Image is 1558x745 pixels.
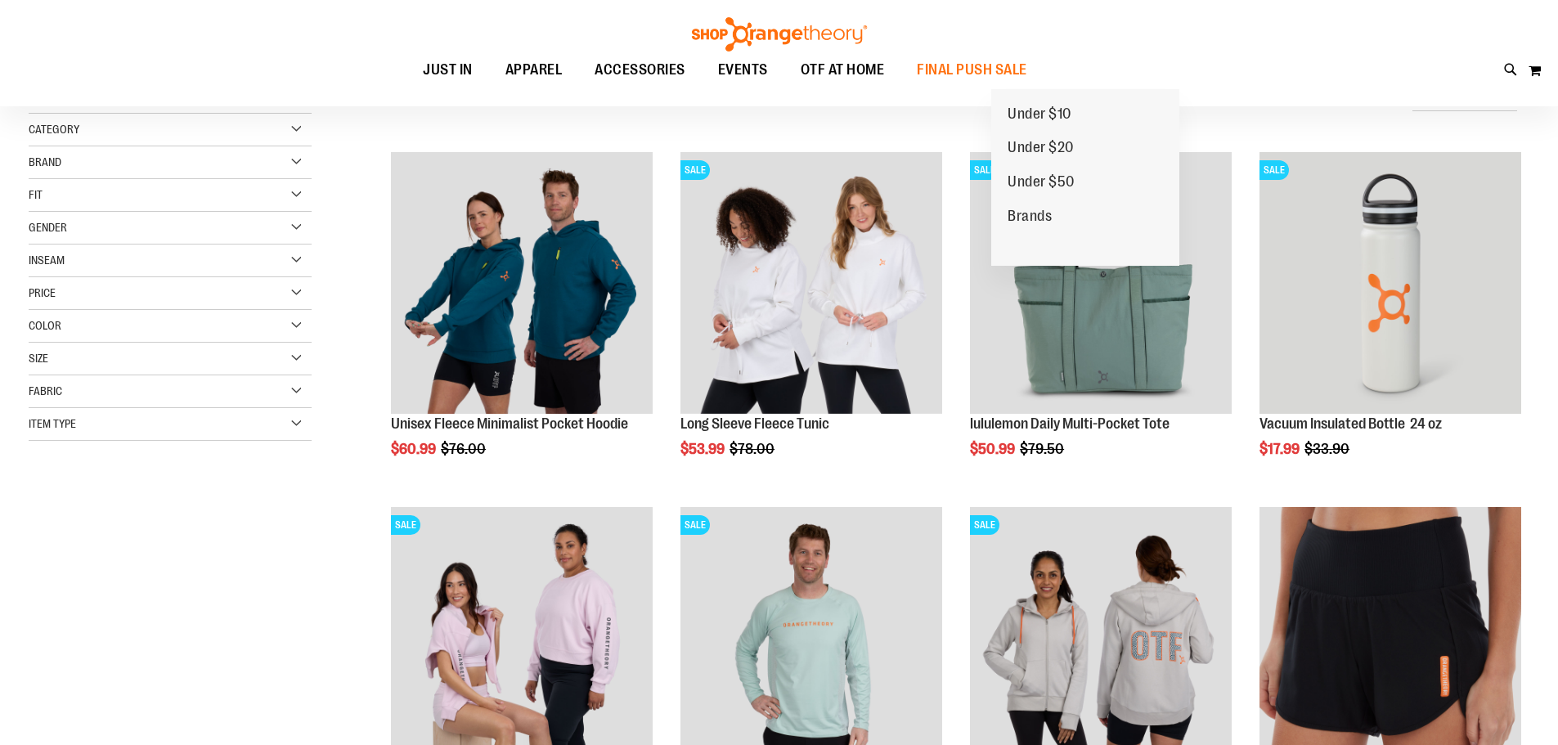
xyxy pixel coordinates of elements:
a: Under $10 [991,97,1088,132]
span: SALE [1259,160,1289,180]
span: Under $10 [1008,105,1071,126]
a: APPAREL [489,52,579,89]
span: $50.99 [970,441,1017,457]
span: Fit [29,188,43,201]
div: product [962,144,1240,499]
a: Under $20 [991,131,1090,165]
span: $33.90 [1304,441,1352,457]
a: Product image for Fleece Long SleeveSALE [680,152,942,416]
span: SALE [970,515,999,535]
img: Product image for Fleece Long Sleeve [680,152,942,414]
span: Under $50 [1008,173,1075,194]
ul: FINAL PUSH SALE [991,89,1179,267]
a: FINAL PUSH SALE [900,52,1044,88]
span: Inseam [29,254,65,267]
img: Unisex Fleece Minimalist Pocket Hoodie [391,152,653,414]
span: Fabric [29,384,62,397]
span: Price [29,286,56,299]
a: Vacuum Insulated Bottle 24 oz [1259,415,1442,432]
span: SALE [680,515,710,535]
a: Unisex Fleece Minimalist Pocket Hoodie [391,152,653,416]
span: APPAREL [505,52,563,88]
span: SALE [680,160,710,180]
span: Category [29,123,79,136]
span: Brands [1008,208,1052,228]
a: Unisex Fleece Minimalist Pocket Hoodie [391,415,628,432]
span: $76.00 [441,441,488,457]
img: lululemon Daily Multi-Pocket Tote [970,152,1232,414]
a: Vacuum Insulated Bottle 24 ozSALE [1259,152,1521,416]
span: Item Type [29,417,76,430]
span: $17.99 [1259,441,1302,457]
span: SALE [970,160,999,180]
div: product [672,144,950,499]
a: Brands [991,200,1068,234]
img: Shop Orangetheory [689,17,869,52]
span: $79.50 [1020,441,1066,457]
a: EVENTS [702,52,784,89]
span: SALE [391,515,420,535]
span: Color [29,319,61,332]
span: Under $20 [1008,139,1074,159]
span: $60.99 [391,441,438,457]
a: lululemon Daily Multi-Pocket Tote [970,415,1170,432]
span: ACCESSORIES [595,52,685,88]
span: Size [29,352,48,365]
div: product [383,144,661,499]
a: Under $50 [991,165,1091,200]
img: Vacuum Insulated Bottle 24 oz [1259,152,1521,414]
span: $78.00 [730,441,777,457]
a: Long Sleeve Fleece Tunic [680,415,829,432]
span: JUST IN [423,52,473,88]
span: $53.99 [680,441,727,457]
span: OTF AT HOME [801,52,885,88]
div: product [1251,144,1529,499]
span: Brand [29,155,61,168]
a: JUST IN [406,52,489,89]
span: Gender [29,221,67,234]
span: EVENTS [718,52,768,88]
a: lululemon Daily Multi-Pocket ToteSALE [970,152,1232,416]
a: OTF AT HOME [784,52,901,89]
a: ACCESSORIES [578,52,702,89]
span: FINAL PUSH SALE [917,52,1027,88]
